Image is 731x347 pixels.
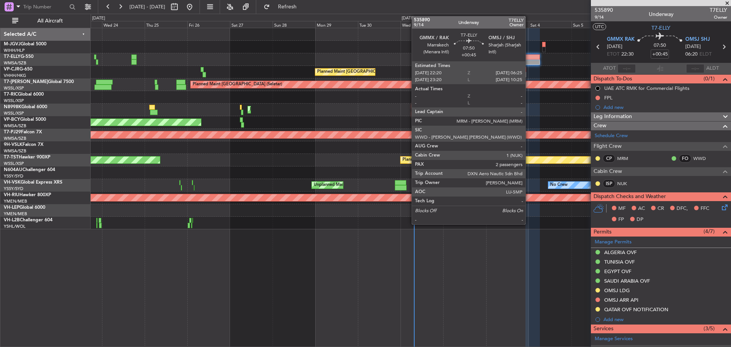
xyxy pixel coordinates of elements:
input: Trip Number [23,1,67,13]
a: N8998KGlobal 6000 [4,105,47,109]
span: Dispatch To-Dos [594,75,632,83]
span: [DATE] - [DATE] [129,3,165,10]
div: Fri 3 [486,21,529,28]
a: T7-TSTHawker 900XP [4,155,50,160]
span: 535890 [595,6,613,14]
span: T7-TST [4,155,19,160]
span: GMMX RAK [607,36,635,43]
span: Cabin Crew [594,167,622,176]
div: OMSJ ARR API [604,297,638,303]
a: M-JGVJGlobal 5000 [4,42,46,46]
div: Wed 1 [401,21,443,28]
a: VP-CJRG-650 [4,67,32,72]
div: Sat 27 [230,21,273,28]
div: Planned Maint [GEOGRAPHIC_DATA] ([GEOGRAPHIC_DATA] Intl) [317,66,444,78]
div: [DATE] [92,15,105,22]
div: FPL [604,94,613,101]
a: VHHH/HKG [4,73,26,78]
div: CP [603,154,615,163]
span: T7-[PERSON_NAME] [4,80,48,84]
a: 9H-VSLKFalcon 7X [4,142,43,147]
div: Add new [603,104,727,110]
div: Mon 29 [315,21,358,28]
span: Owner [710,14,727,21]
span: FFC [701,205,709,213]
a: WSSL/XSP [4,161,24,166]
span: (3/5) [704,325,715,333]
span: 9/14 [595,14,613,21]
div: [DATE] [402,15,415,22]
span: T7ELLY [710,6,727,14]
div: Planned Maint [GEOGRAPHIC_DATA] ([GEOGRAPHIC_DATA] Intl) [250,104,377,115]
a: YSSY/SYD [4,186,23,192]
div: Planned Maint [GEOGRAPHIC_DATA] (Seletar) [402,154,492,166]
div: QATAR OVF NOTIFICATION [604,306,668,313]
span: T7-ELLY [651,24,670,32]
div: Tue 30 [358,21,401,28]
a: Schedule Crew [595,132,628,140]
a: YMEN/MEB [4,211,27,217]
span: N8998K [4,105,21,109]
div: UAE ATC RMK for Commercial Flights [604,85,690,91]
div: Add new [603,316,727,323]
a: VH-RIUHawker 800XP [4,193,51,197]
div: Sat 4 [529,21,571,28]
button: Refresh [260,1,306,13]
span: ALDT [706,65,719,72]
span: CR [658,205,664,213]
a: WMSA/SZB [4,136,26,141]
span: VH-VSK [4,180,21,185]
a: T7-PJ29Falcon 7X [4,130,42,134]
span: 9H-VSLK [4,142,22,147]
span: [DATE] [685,43,701,51]
span: VP-CJR [4,67,19,72]
a: WWD [693,155,710,162]
span: Crew [594,122,607,130]
a: WSSL/XSP [4,85,24,91]
span: VP-BCY [4,117,20,122]
a: Manage Permits [595,238,632,246]
span: Leg Information [594,112,632,121]
div: Thu 2 [443,21,486,28]
span: T7-ELLY [4,54,21,59]
span: Flight Crew [594,142,622,151]
a: T7-RICGlobal 6000 [4,92,44,97]
span: 06:20 [685,51,697,58]
span: ELDT [699,51,712,58]
a: VP-BCYGlobal 5000 [4,117,46,122]
span: T7-RIC [4,92,18,97]
span: Dispatch Checks and Weather [594,192,666,201]
a: WSSL/XSP [4,110,24,116]
div: No Crew [550,179,568,191]
span: M-JGVJ [4,42,21,46]
a: VH-LEPGlobal 6000 [4,205,45,210]
div: ISP [603,179,615,188]
div: Fri 26 [187,21,230,28]
div: Planned Maint [GEOGRAPHIC_DATA] (Seletar) [193,79,282,90]
span: AC [638,205,645,213]
span: ATOT [603,65,616,72]
span: 22:30 [621,51,634,58]
div: Wed 24 [102,21,145,28]
span: DFC, [677,205,688,213]
a: NUK [617,180,634,187]
span: ETOT [607,51,619,58]
span: T7-PJ29 [4,130,21,134]
span: N604AU [4,168,22,172]
a: YMEN/MEB [4,198,27,204]
div: FO [679,154,691,163]
span: Services [594,325,613,333]
div: SAUDI ARABIA OVF [604,278,650,284]
button: UTC [593,23,606,30]
a: VH-VSKGlobal Express XRS [4,180,62,185]
span: All Aircraft [20,18,80,24]
a: WSSL/XSP [4,98,24,104]
div: ALGERIA OVF [604,249,637,256]
div: EGYPT OVF [604,268,631,275]
span: MF [618,205,626,213]
span: DP [637,216,643,224]
span: 07:50 [654,42,666,50]
a: MRM [617,155,634,162]
a: T7-[PERSON_NAME]Global 7500 [4,80,74,84]
a: Manage Services [595,335,633,343]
